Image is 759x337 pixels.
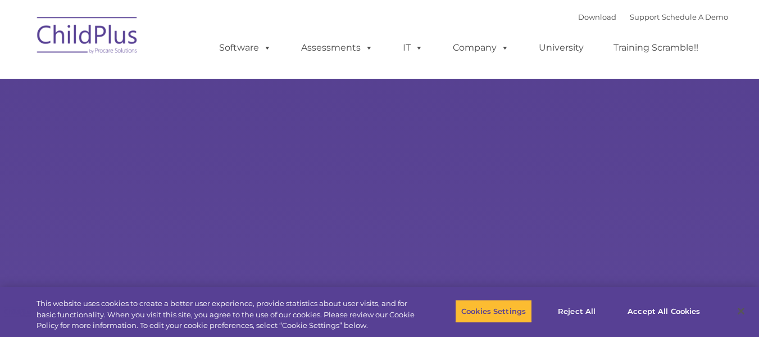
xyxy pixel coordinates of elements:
a: Support [630,12,660,21]
font: | [578,12,728,21]
a: Schedule A Demo [662,12,728,21]
button: Reject All [542,299,612,323]
a: Download [578,12,616,21]
a: Software [208,37,283,59]
a: IT [392,37,434,59]
button: Close [729,299,753,323]
a: Training Scramble!! [602,37,710,59]
button: Cookies Settings [455,299,532,323]
img: ChildPlus by Procare Solutions [31,9,144,65]
div: This website uses cookies to create a better user experience, provide statistics about user visit... [37,298,417,331]
a: University [528,37,595,59]
a: Company [442,37,520,59]
button: Accept All Cookies [621,299,706,323]
a: Assessments [290,37,384,59]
